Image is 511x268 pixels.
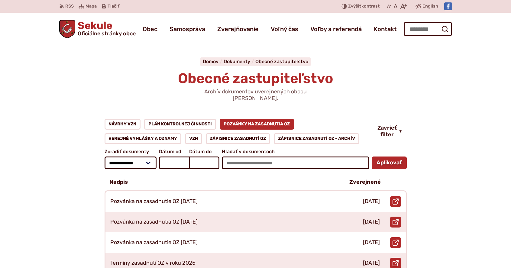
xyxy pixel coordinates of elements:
[144,119,216,130] a: Plán kontrolnej činnosti
[373,125,407,138] button: Zavrieť filter
[159,149,189,154] span: Dátum od
[86,3,97,10] span: Mapa
[363,219,380,225] p: [DATE]
[185,133,202,144] a: VZN
[159,157,189,169] input: Dátum od
[274,133,359,144] a: Zápisnice zasadnutí OZ - ARCHÍV
[105,149,157,154] span: Zoradiť dokumenty
[206,133,270,144] a: Zápisnice zasadnutí OZ
[189,149,219,154] span: Dátum do
[363,239,380,246] p: [DATE]
[143,21,157,37] a: Obec
[377,125,397,138] span: Zavrieť filter
[189,157,219,169] input: Dátum do
[348,4,361,9] span: Zvýšiť
[348,4,380,9] span: kontrast
[255,59,308,64] a: Obecné zastupiteľstvo
[422,3,438,10] span: English
[105,133,182,144] a: Verejné vyhlášky a oznamy
[59,20,76,38] img: Prejsť na domovskú stránku
[224,59,255,64] a: Dokumenty
[178,70,333,87] span: Obecné zastupiteľstvo
[372,157,407,169] button: Aplikovať
[363,260,380,266] p: [DATE]
[363,198,380,205] p: [DATE]
[65,3,74,10] span: RSS
[110,198,198,205] p: Pozvánka na zasadnutie OZ [DATE]
[183,89,328,102] p: Archív dokumentov uverejnených obcou [PERSON_NAME].
[59,20,136,38] a: Logo Sekule, prejsť na domovskú stránku.
[78,31,136,36] span: Oficiálne stránky obce
[110,260,196,266] p: Termíny zasadnutí OZ v roku 2025
[271,21,298,37] a: Voľný čas
[105,119,141,130] a: Návrhy VZN
[108,4,119,9] span: Tlačiť
[109,179,128,186] p: Nadpis
[217,21,259,37] a: Zverejňovanie
[170,21,205,37] a: Samospráva
[222,149,369,154] span: Hľadať v dokumentoch
[374,21,397,37] a: Kontakt
[105,157,157,169] select: Zoradiť dokumenty
[310,21,362,37] a: Voľby a referendá
[224,59,250,64] span: Dokumenty
[75,21,136,36] span: Sekule
[444,2,452,10] img: Prejsť na Facebook stránku
[110,219,198,225] p: Pozvánka na zasadnutia OZ [DATE]
[203,59,224,64] a: Domov
[349,179,381,186] p: Zverejnené
[220,119,294,130] a: Pozvánky na zasadnutia OZ
[222,157,369,169] input: Hľadať v dokumentoch
[421,3,439,10] a: English
[203,59,218,64] span: Domov
[110,239,198,246] p: Pozvánka na zasadnutie OZ [DATE]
